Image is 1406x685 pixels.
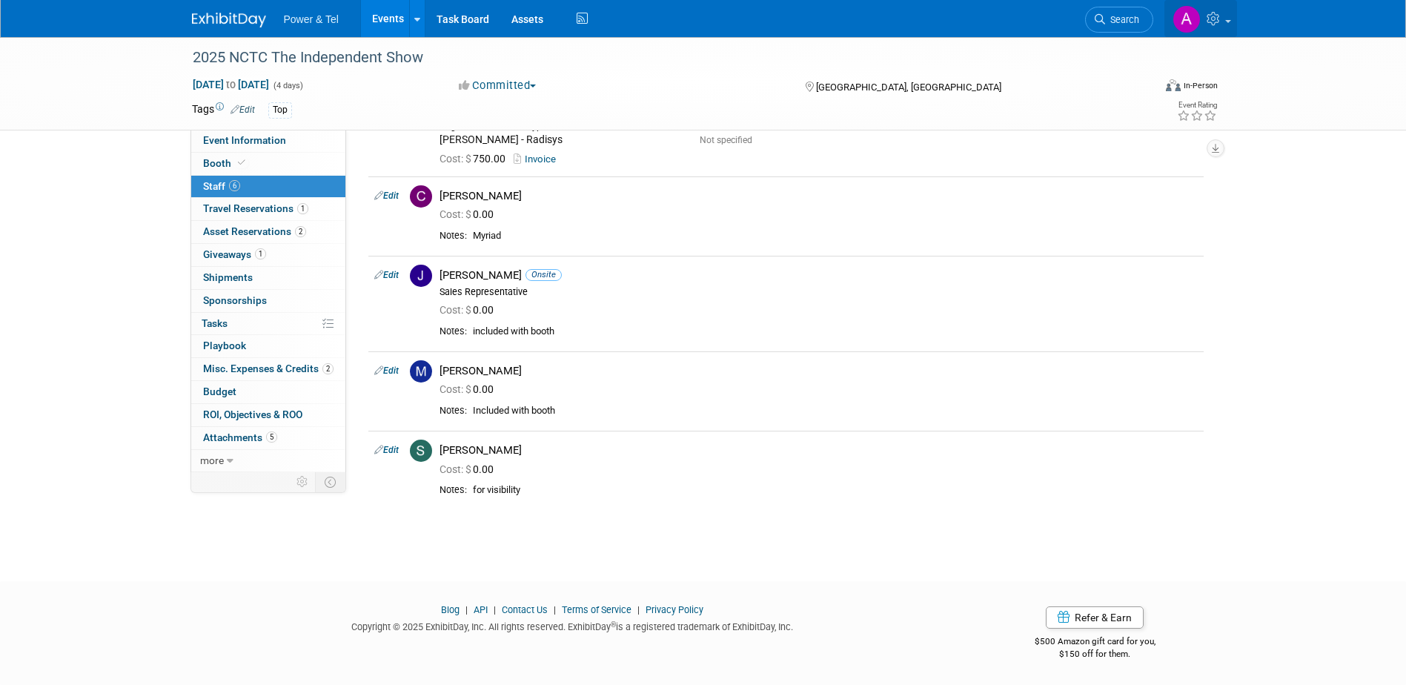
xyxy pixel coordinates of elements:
a: Privacy Policy [646,604,703,615]
a: Event Information [191,130,345,152]
a: Giveaways1 [191,244,345,266]
a: Tasks [191,313,345,335]
span: Not specified [700,135,752,145]
a: more [191,450,345,472]
div: [PERSON_NAME] - Radisys [440,133,677,147]
span: | [634,604,643,615]
img: J.jpg [410,265,432,287]
span: Sponsorships [203,294,267,306]
td: Personalize Event Tab Strip [290,472,316,492]
span: 0.00 [440,383,500,395]
a: Edit [374,445,399,455]
span: 0.00 [440,208,500,220]
span: 1 [255,248,266,259]
div: Event Format [1066,77,1218,99]
span: 2 [322,363,334,374]
a: Attachments5 [191,427,345,449]
span: Giveaways [203,248,266,260]
a: ROI, Objectives & ROO [191,404,345,426]
a: Booth [191,153,345,175]
div: In-Person [1183,80,1218,91]
a: Asset Reservations2 [191,221,345,243]
span: Playbook [203,340,246,351]
img: S.jpg [410,440,432,462]
sup: ® [611,621,616,629]
div: $500 Amazon gift card for you, [975,626,1215,660]
a: Blog [441,604,460,615]
span: Cost: $ [440,304,473,316]
div: for visibility [473,484,1198,497]
div: Top [268,102,292,118]
span: (4 days) [272,81,303,90]
span: [DATE] [DATE] [192,78,270,91]
div: included with booth [473,325,1198,338]
span: Cost: $ [440,153,473,165]
span: ROI, Objectives & ROO [203,408,302,420]
div: Copyright © 2025 ExhibitDay, Inc. All rights reserved. ExhibitDay is a registered trademark of Ex... [192,617,954,634]
span: Travel Reservations [203,202,308,214]
a: Sponsorships [191,290,345,312]
div: [PERSON_NAME] [440,443,1198,457]
span: 2 [295,226,306,237]
span: Cost: $ [440,208,473,220]
a: Budget [191,381,345,403]
a: Shipments [191,267,345,289]
div: [PERSON_NAME] [440,268,1198,282]
span: more [200,454,224,466]
span: Onsite [525,269,562,280]
span: 6 [229,180,240,191]
span: Asset Reservations [203,225,306,237]
img: Alina Dorion [1173,5,1201,33]
span: [GEOGRAPHIC_DATA], [GEOGRAPHIC_DATA] [816,82,1001,93]
span: Budget [203,385,236,397]
a: Search [1085,7,1153,33]
a: Edit [374,191,399,201]
span: 1 [297,203,308,214]
div: Notes: [440,484,467,496]
span: Staff [203,180,240,192]
span: Attachments [203,431,277,443]
div: Included with booth [473,405,1198,417]
img: Format-Inperson.png [1166,79,1181,91]
a: Edit [231,105,255,115]
div: 2025 NCTC The Independent Show [188,44,1131,71]
span: Misc. Expenses & Credits [203,363,334,374]
span: Cost: $ [440,463,473,475]
span: Power & Tel [284,13,339,25]
span: 750.00 [440,153,511,165]
a: API [474,604,488,615]
a: Playbook [191,335,345,357]
span: Booth [203,157,248,169]
a: Edit [374,365,399,376]
a: Contact Us [502,604,548,615]
span: 0.00 [440,463,500,475]
span: to [224,79,238,90]
a: Travel Reservations1 [191,198,345,220]
span: Tasks [202,317,228,329]
div: [PERSON_NAME] [440,364,1198,378]
a: Staff6 [191,176,345,198]
a: Terms of Service [562,604,631,615]
div: [PERSON_NAME] [440,189,1198,203]
td: Toggle Event Tabs [315,472,345,492]
a: Edit [374,270,399,280]
img: ExhibitDay [192,13,266,27]
i: Booth reservation complete [238,159,245,167]
a: Misc. Expenses & Credits2 [191,358,345,380]
img: M.jpg [410,360,432,383]
div: Notes: [440,405,467,417]
a: Invoice [514,153,562,165]
div: Event Rating [1177,102,1217,109]
div: Notes: [440,325,467,337]
span: | [550,604,560,615]
div: Sales Representative [440,286,1198,298]
div: Myriad [473,230,1198,242]
span: Search [1105,14,1139,25]
span: Cost: $ [440,383,473,395]
span: Event Information [203,134,286,146]
td: Tags [192,102,255,119]
div: Notes: [440,230,467,242]
img: C.jpg [410,185,432,208]
button: Committed [454,78,542,93]
span: | [490,604,500,615]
